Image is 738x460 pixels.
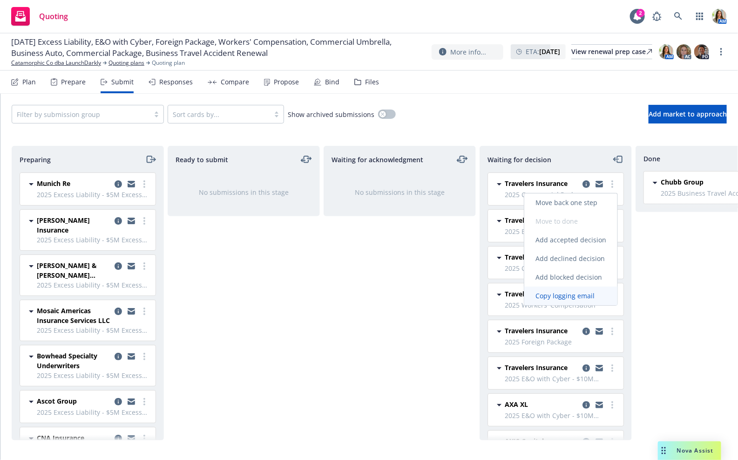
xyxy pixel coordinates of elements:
[581,326,592,337] a: copy logging email
[145,154,156,165] a: moveRight
[613,154,624,165] a: moveLeft
[691,7,709,26] a: Switch app
[274,78,299,86] div: Propose
[505,399,528,409] span: AXA XL
[505,326,568,336] span: Travelers Insurance
[505,252,568,262] span: Travelers Insurance
[648,7,666,26] a: Report a Bug
[658,441,721,460] button: Nova Assist
[677,446,714,454] span: Nova Assist
[301,154,312,165] a: moveLeftRight
[126,306,137,317] a: copy logging email
[113,215,124,227] a: copy logging email
[139,306,150,317] a: more
[139,351,150,362] a: more
[37,433,84,443] span: CNA Insurance
[524,254,616,263] span: Add declined decision
[594,326,605,337] a: copy logging email
[658,441,670,460] div: Drag to move
[694,44,709,59] img: photo
[524,217,589,226] span: Move to done
[594,399,605,411] a: copy logging email
[288,110,374,119] span: Show archived submissions
[37,396,77,406] span: Ascot Group
[126,396,137,407] a: copy logging email
[113,396,124,407] a: copy logging email
[636,9,645,17] div: 2
[37,280,150,290] span: 2025 Excess Liability - $5M Excess Cyber/Tech E&O
[505,337,618,347] span: 2025 Foreign Package
[505,374,618,384] span: 2025 E&O with Cyber - $10M Primary Cyber/E&O
[505,179,568,188] span: Travelers Insurance
[571,45,652,59] div: View renewal prep case
[607,399,618,411] a: more
[139,215,150,227] a: more
[571,44,652,59] a: View renewal prep case
[37,235,150,245] span: 2025 Excess Liability - $5M Excess Cyber/Tech E&O
[221,78,249,86] div: Compare
[607,363,618,374] a: more
[37,371,150,380] span: 2025 Excess Liability - $5M Excess Cyber/Tech E&O
[607,326,618,337] a: more
[524,198,609,207] span: Move back one step
[126,261,137,272] a: copy logging email
[457,154,468,165] a: moveLeftRight
[20,155,51,165] span: Preparing
[152,59,185,67] span: Quoting plan
[332,155,423,165] span: Waiting for acknowledgment
[450,47,486,57] span: More info...
[37,179,70,188] span: Munich Re
[594,363,605,374] a: copy logging email
[126,215,137,227] a: copy logging email
[712,9,727,24] img: photo
[37,261,111,280] span: [PERSON_NAME] & [PERSON_NAME] ([GEOGRAPHIC_DATA])
[505,363,568,372] span: Travelers Insurance
[37,215,111,235] span: [PERSON_NAME] Insurance
[524,273,613,281] span: Add blocked decision
[659,44,674,59] img: photo
[581,363,592,374] a: copy logging email
[607,179,618,190] a: more
[108,59,144,67] a: Quoting plans
[649,110,727,118] span: Add market to approach
[37,325,150,335] span: 2025 Excess Liability - $5M Excess Cyber/Tech E&O
[111,78,134,86] div: Submit
[677,44,691,59] img: photo
[539,47,560,56] strong: [DATE]
[505,215,568,225] span: Travelers Insurance
[113,351,124,362] a: copy logging email
[524,291,606,300] span: Copy logging email
[113,433,124,444] a: copy logging email
[176,155,228,165] span: Ready to submit
[183,187,305,197] div: No submissions in this stage
[11,36,424,59] span: [DATE] Excess Liability, E&O with Cyber, Foreign Package, Workers' Compensation, Commercial Umbre...
[113,306,124,317] a: copy logging email
[581,179,592,190] a: copy logging email
[505,300,618,310] span: 2025 Workers' Compensation
[524,235,617,244] span: Add accepted decision
[325,78,339,86] div: Bind
[505,263,618,273] span: 2025 Commercial Umbrella
[649,105,727,124] button: Add market to approach
[11,59,101,67] a: Catamorphic Co dba LaunchDarkly
[594,179,605,190] a: copy logging email
[139,433,150,444] a: more
[505,411,618,420] span: 2025 E&O with Cyber - $10M Primary Cyber/E&O
[365,78,379,86] div: Files
[526,47,560,56] span: ETA :
[661,177,704,187] span: Chubb Group
[139,396,150,407] a: more
[581,399,592,411] a: copy logging email
[22,78,36,86] div: Plan
[643,154,660,164] span: Done
[432,44,503,60] button: More info...
[7,3,72,29] a: Quoting
[113,261,124,272] a: copy logging email
[37,351,111,371] span: Bowhead Specialty Underwriters
[139,179,150,190] a: more
[159,78,193,86] div: Responses
[505,227,618,236] span: 2025 Business Auto
[61,78,86,86] div: Prepare
[39,13,68,20] span: Quoting
[126,433,137,444] a: copy logging email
